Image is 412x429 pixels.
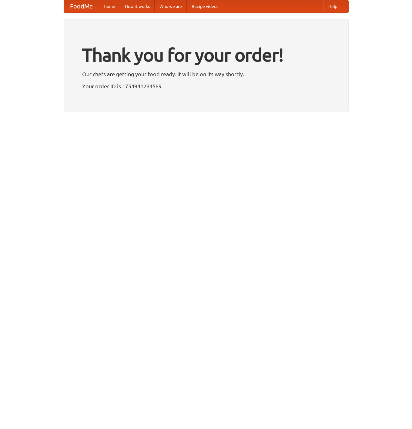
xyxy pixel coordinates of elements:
a: Home [99,0,120,12]
a: Help [323,0,342,12]
a: Recipe videos [187,0,223,12]
a: Who we are [155,0,187,12]
p: Our chefs are getting your food ready. It will be on its way shortly. [82,69,330,79]
a: How it works [120,0,155,12]
h1: Thank you for your order! [82,40,330,69]
a: FoodMe [64,0,99,12]
p: Your order ID is 1754941284589. [82,82,330,91]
